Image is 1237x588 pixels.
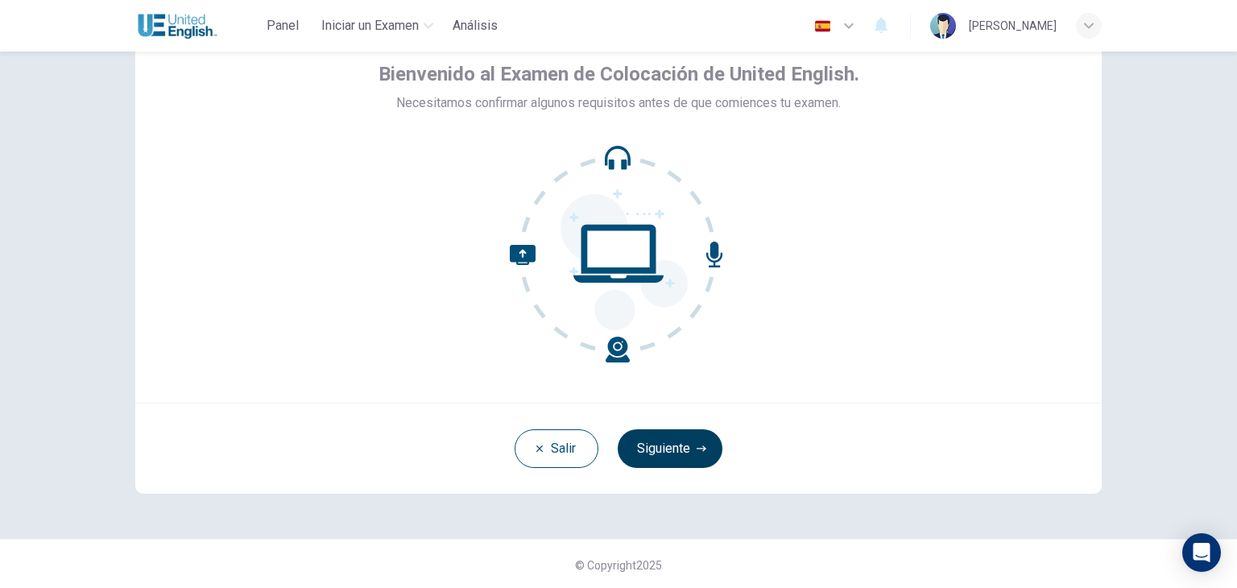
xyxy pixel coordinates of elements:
span: Panel [267,16,299,35]
button: Panel [257,11,308,40]
button: Iniciar un Examen [315,11,440,40]
div: Open Intercom Messenger [1182,533,1221,572]
img: United English logo [135,10,220,42]
span: Bienvenido al Examen de Colocación de United English. [379,61,859,87]
span: © Copyright 2025 [575,559,662,572]
a: United English logo [135,10,257,42]
div: [PERSON_NAME] [969,16,1057,35]
img: Profile picture [930,13,956,39]
span: Iniciar un Examen [321,16,419,35]
button: Análisis [446,11,504,40]
img: es [813,20,833,32]
span: Análisis [453,16,498,35]
button: Siguiente [618,429,722,468]
button: Salir [515,429,598,468]
span: Necesitamos confirmar algunos requisitos antes de que comiences tu examen. [396,93,841,113]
